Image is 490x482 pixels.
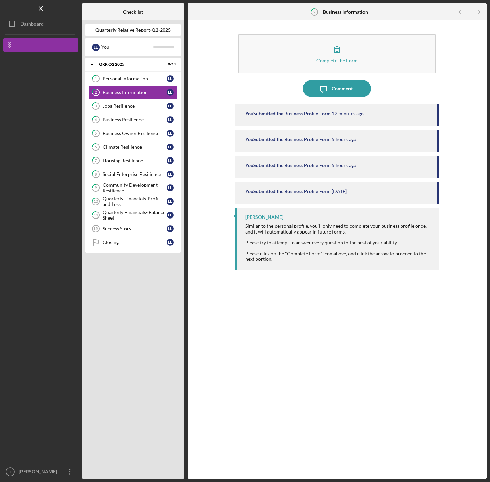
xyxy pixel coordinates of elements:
[103,171,167,177] div: Social Enterprise Resilience
[238,34,436,73] button: Complete the Form
[95,159,97,163] tspan: 7
[94,213,98,217] tspan: 11
[89,208,177,222] a: 11Quarterly Financials- Balance SheetLL
[95,90,97,95] tspan: 2
[103,90,167,95] div: Business Information
[20,17,44,32] div: Dashboard
[103,131,167,136] div: Business Owner Resilience
[167,225,174,232] div: L L
[123,9,143,15] b: Checklist
[93,227,98,231] tspan: 12
[332,111,364,116] time: 2025-08-20 22:56
[167,198,174,205] div: L L
[103,210,167,221] div: Quarterly Financials- Balance Sheet
[89,167,177,181] a: 8Social Enterprise ResilienceLL
[89,86,177,99] a: 2Business InformationLL
[167,239,174,246] div: L L
[245,251,433,262] div: Please click on the "Complete Form" icon above, and click the arrow to proceed to the next portion.
[167,144,174,150] div: L L
[245,240,433,245] div: Please try to attempt to answer every question to the best of your ability.
[17,465,61,480] div: [PERSON_NAME]
[95,77,97,81] tspan: 1
[89,181,177,195] a: 9Community Development ResilienceLL
[303,80,371,97] button: Comment
[95,27,171,33] b: Quarterly Relative Report-Q2-2025
[167,75,174,82] div: L L
[95,172,97,177] tspan: 8
[332,137,356,142] time: 2025-08-20 17:53
[92,44,100,51] div: L L
[3,465,78,479] button: LL[PERSON_NAME]
[103,158,167,163] div: Housing Resilience
[167,184,174,191] div: L L
[89,99,177,113] a: 3Jobs ResilienceLL
[103,240,167,245] div: Closing
[245,137,331,142] div: You Submitted the Business Profile Form
[89,113,177,126] a: 4Business ResilienceLL
[89,222,177,236] a: 12Success StoryLL
[245,223,433,234] div: Similar to the personal profile, you'll only need to complete your business profile once, and it ...
[89,72,177,86] a: 1Personal InformationLL
[332,80,353,97] div: Comment
[89,154,177,167] a: 7Housing ResilienceLL
[245,163,331,168] div: You Submitted the Business Profile Form
[101,41,153,53] div: You
[99,62,159,66] div: QRR Q2 2025
[103,117,167,122] div: Business Resilience
[95,131,97,136] tspan: 5
[313,10,315,14] tspan: 2
[95,186,97,190] tspan: 9
[167,130,174,137] div: L L
[167,171,174,178] div: L L
[323,9,368,15] b: Business Information
[103,196,167,207] div: Quarterly Financials-Profit and Loss
[89,236,177,249] a: ClosingLL
[95,145,97,149] tspan: 6
[89,195,177,208] a: 10Quarterly Financials-Profit and LossLL
[3,17,78,31] button: Dashboard
[245,189,331,194] div: You Submitted the Business Profile Form
[167,103,174,109] div: L L
[332,163,356,168] time: 2025-08-20 17:43
[332,189,347,194] time: 2025-08-15 17:37
[95,118,97,122] tspan: 4
[103,76,167,81] div: Personal Information
[9,470,12,474] text: LL
[95,104,97,108] tspan: 3
[163,62,176,66] div: 0 / 13
[94,199,98,204] tspan: 10
[167,157,174,164] div: L L
[103,226,167,231] div: Success Story
[89,140,177,154] a: 6Climate ResilienceLL
[245,214,283,220] div: [PERSON_NAME]
[316,58,358,63] div: Complete the Form
[103,182,167,193] div: Community Development Resilience
[89,126,177,140] a: 5Business Owner ResilienceLL
[167,212,174,219] div: L L
[167,116,174,123] div: L L
[103,103,167,109] div: Jobs Resilience
[103,144,167,150] div: Climate Resilience
[167,89,174,96] div: L L
[245,111,331,116] div: You Submitted the Business Profile Form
